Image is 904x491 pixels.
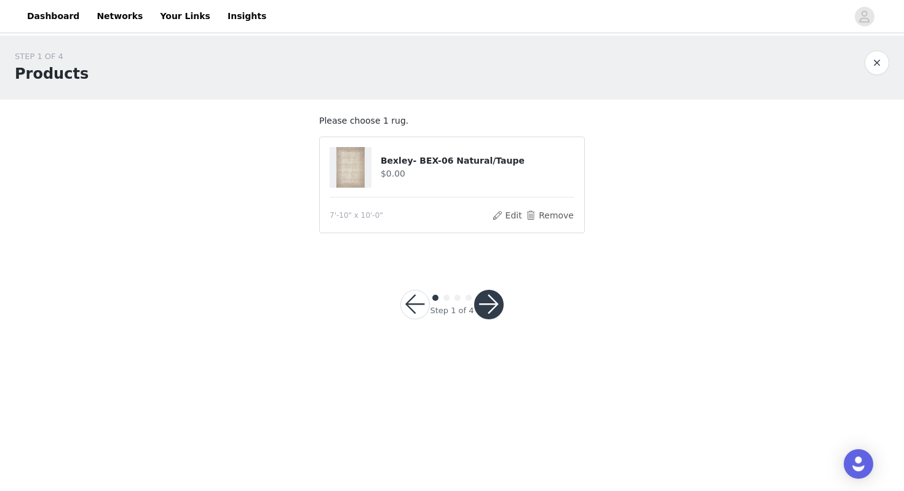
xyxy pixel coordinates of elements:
span: 7'-10" x 10'-0" [330,210,383,221]
a: Dashboard [20,2,87,30]
button: Remove [525,208,574,223]
p: Please choose 1 rug. [319,114,585,127]
a: Insights [220,2,274,30]
div: STEP 1 OF 4 [15,50,89,63]
a: Your Links [153,2,218,30]
h1: Products [15,63,89,85]
button: Edit [491,208,523,223]
div: Open Intercom Messenger [844,449,873,479]
a: Networks [89,2,150,30]
div: Step 1 of 4 [430,305,474,317]
h4: $0.00 [381,167,574,180]
div: avatar [858,7,870,26]
img: Bexley- BEX-06 Natural/Taupe [336,147,365,188]
h4: Bexley- BEX-06 Natural/Taupe [381,154,574,167]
